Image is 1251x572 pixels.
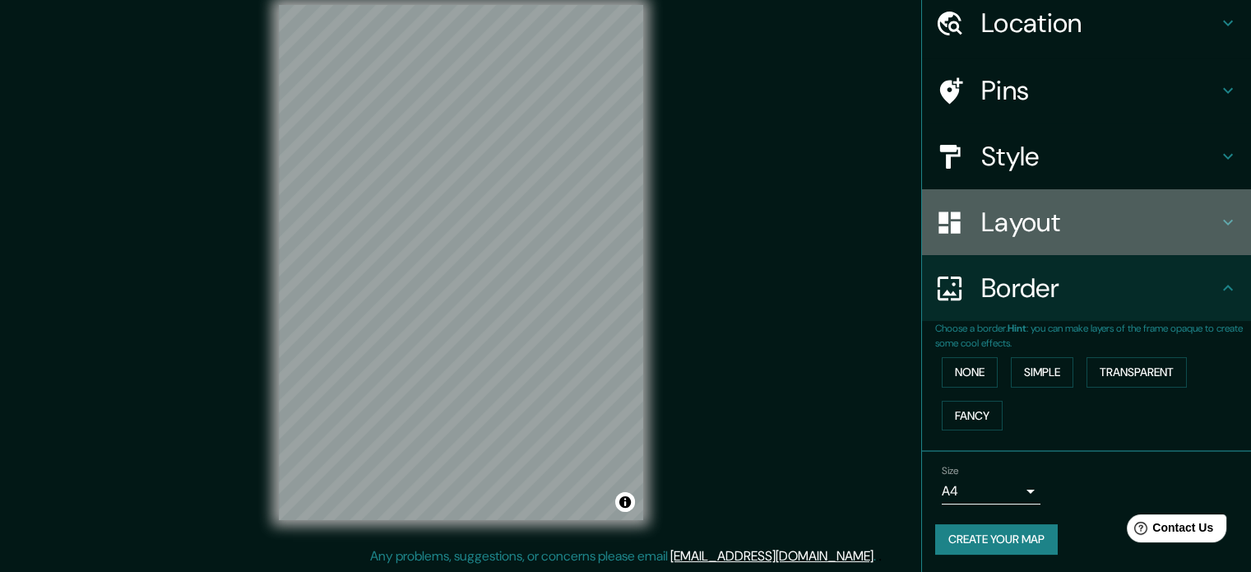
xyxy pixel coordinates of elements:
[1105,508,1233,554] iframe: Help widget launcher
[922,123,1251,189] div: Style
[942,357,998,388] button: None
[942,464,959,478] label: Size
[935,524,1058,555] button: Create your map
[1011,357,1073,388] button: Simple
[922,255,1251,321] div: Border
[942,401,1003,431] button: Fancy
[981,74,1218,107] h4: Pins
[615,492,635,512] button: Toggle attribution
[922,189,1251,255] div: Layout
[981,206,1218,239] h4: Layout
[878,546,882,566] div: .
[370,546,876,566] p: Any problems, suggestions, or concerns please email .
[670,547,873,565] a: [EMAIL_ADDRESS][DOMAIN_NAME]
[981,272,1218,305] h4: Border
[981,140,1218,173] h4: Style
[922,58,1251,123] div: Pins
[279,5,643,520] canvas: Map
[1008,322,1026,335] b: Hint
[935,321,1251,351] p: Choose a border. : you can make layers of the frame opaque to create some cool effects.
[1087,357,1187,388] button: Transparent
[981,7,1218,40] h4: Location
[876,546,878,566] div: .
[942,478,1040,505] div: A4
